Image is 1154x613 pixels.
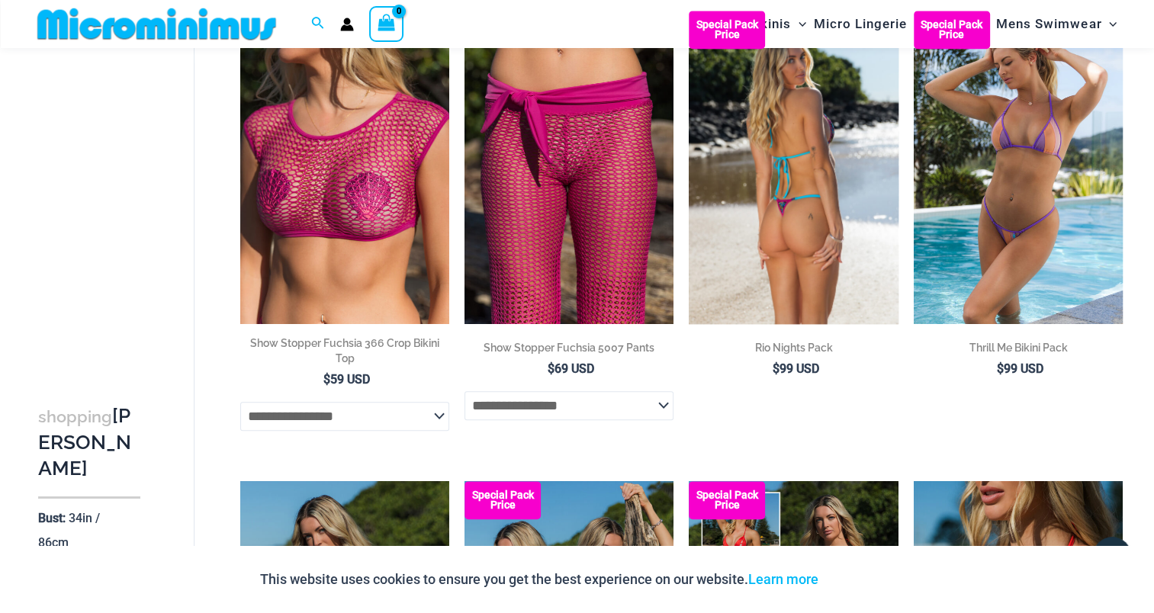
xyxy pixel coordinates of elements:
[791,5,806,43] span: Menu Toggle
[548,361,554,376] span: $
[464,11,673,324] a: Show Stopper Fuchsia 366 Top 5007 pants 09Show Stopper Fuchsia 366 Top 5007 pants 10Show Stopper ...
[464,340,673,355] h2: Show Stopper Fuchsia 5007 Pants
[810,5,926,43] a: Micro LingerieMenu ToggleMenu Toggle
[38,512,100,550] p: 34in / 86cm
[323,372,370,387] bdi: 59 USD
[748,571,818,587] a: Learn more
[464,340,673,361] a: Show Stopper Fuchsia 5007 Pants
[914,11,1123,324] a: Thrill Me Sweets 3155 Tri Top 4155 Thong Bikini 05 Thrill Me Sweets 3155 Tri Top 4155 Thong Bikin...
[973,5,988,43] span: Menu Toggle
[340,18,354,31] a: Account icon link
[689,20,765,40] b: Special Pack Price
[996,5,1101,43] span: Mens Swimwear
[773,361,780,376] span: $
[914,340,1123,355] h2: Thrill Me Bikini Pack
[260,568,818,591] p: This website uses cookies to ensure you get the best experience on our website.
[700,2,1123,46] nav: Site Navigation
[907,5,922,43] span: Menu Toggle
[38,403,140,481] h3: [PERSON_NAME]
[240,11,449,324] img: Show Stopper Fuchsia 366 Top 5007 pants 08
[814,5,907,43] span: Micro Lingerie
[548,361,594,376] bdi: 69 USD
[773,361,819,376] bdi: 99 USD
[830,561,895,598] button: Accept
[38,407,112,426] span: shopping
[240,11,449,324] a: Show Stopper Fuchsia 366 Top 5007 pants 08Show Stopper Fuchsia 366 Top 5007 pants 11Show Stopper ...
[997,361,1004,376] span: $
[323,372,330,387] span: $
[926,5,992,43] a: OutersMenu ToggleMenu Toggle
[706,5,791,43] span: Micro Bikinis
[689,11,898,324] a: Rio Nights Glitter Spot 309 Tri Top 469 Thong 01 Rio Nights Glitter Spot 309 Tri Top 469 Thong 04...
[240,335,449,371] a: Show Stopper Fuchsia 366 Crop Bikini Top
[914,11,1123,324] img: Thrill Me Sweets 3155 Tri Top 4155 Thong Bikini 05
[689,490,765,510] b: Special Pack Price
[464,490,541,510] b: Special Pack Price
[689,340,898,361] a: Rio Nights Pack
[997,361,1043,376] bdi: 99 USD
[930,5,973,43] span: Outers
[702,5,810,43] a: Micro BikinisMenu ToggleMenu Toggle
[914,340,1123,361] a: Thrill Me Bikini Pack
[914,20,990,40] b: Special Pack Price
[38,51,175,356] iframe: TrustedSite Certified
[1101,5,1117,43] span: Menu Toggle
[992,5,1120,43] a: Mens SwimwearMenu ToggleMenu Toggle
[240,335,449,366] h2: Show Stopper Fuchsia 366 Crop Bikini Top
[369,6,404,41] a: View Shopping Cart, empty
[31,7,282,41] img: MM SHOP LOGO FLAT
[689,11,898,324] img: Rio Nights Glitter Spot 309 Tri Top 469 Thong 04
[689,340,898,355] h2: Rio Nights Pack
[464,11,673,324] img: Show Stopper Fuchsia 366 Top 5007 pants 09
[311,14,325,34] a: Search icon link
[38,512,66,526] p: Bust:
